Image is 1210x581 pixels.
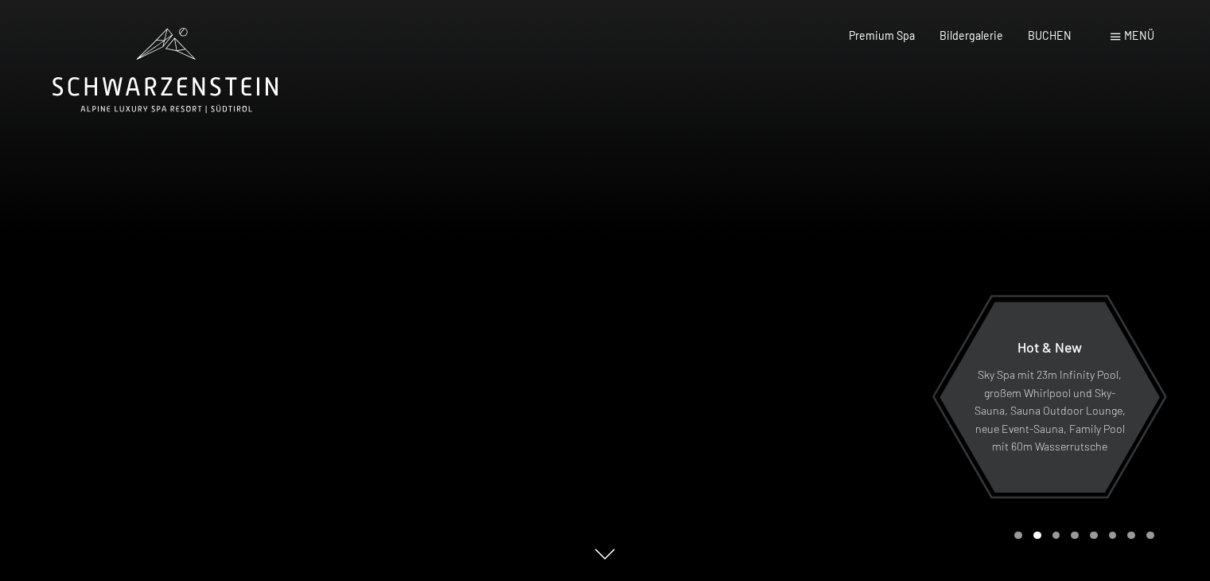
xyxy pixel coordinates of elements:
a: Hot & New Sky Spa mit 23m Infinity Pool, großem Whirlpool und Sky-Sauna, Sauna Outdoor Lounge, ne... [939,301,1161,493]
p: Sky Spa mit 23m Infinity Pool, großem Whirlpool und Sky-Sauna, Sauna Outdoor Lounge, neue Event-S... [974,366,1126,456]
div: Carousel Page 4 [1071,532,1079,540]
div: Carousel Page 5 [1090,532,1098,540]
span: Hot & New [1017,338,1082,356]
div: Carousel Page 3 [1052,532,1060,540]
div: Carousel Page 1 [1014,532,1022,540]
div: Carousel Page 6 [1109,532,1117,540]
div: Carousel Page 7 [1127,532,1135,540]
a: Bildergalerie [940,29,1003,42]
div: Carousel Page 2 (Current Slide) [1033,532,1041,540]
span: Menü [1124,29,1154,42]
a: Premium Spa [849,29,915,42]
div: Carousel Pagination [1009,532,1154,540]
a: BUCHEN [1028,29,1072,42]
div: Carousel Page 8 [1146,532,1154,540]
